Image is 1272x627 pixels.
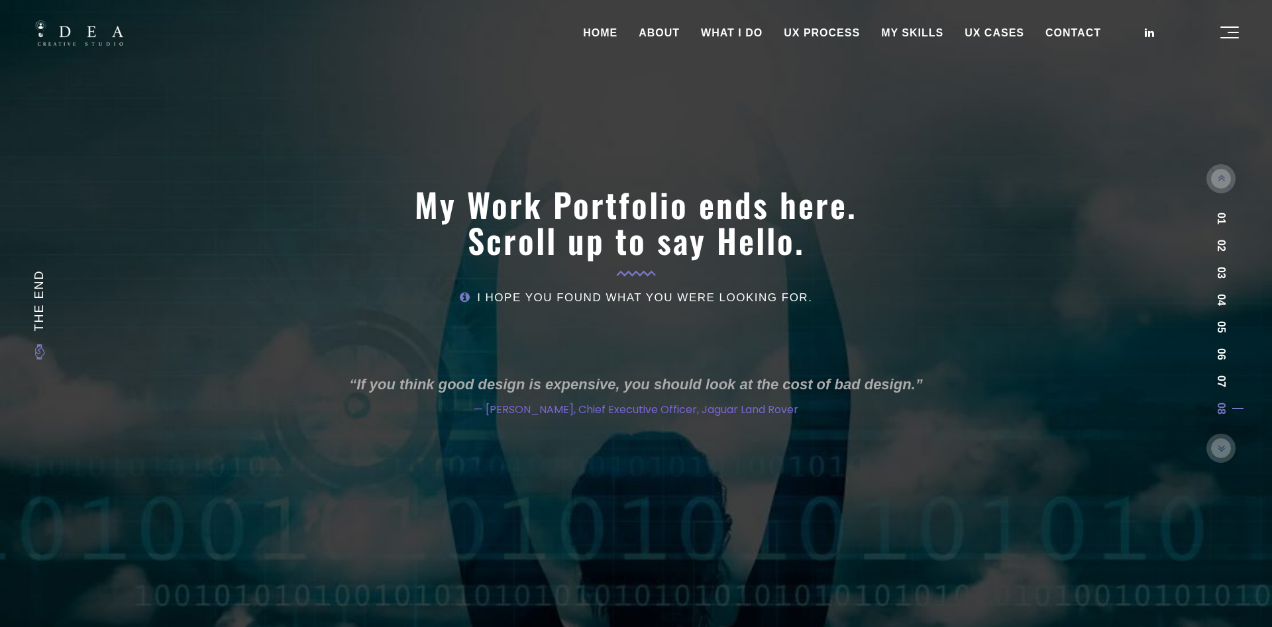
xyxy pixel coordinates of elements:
[1035,17,1112,50] a: CONTACT
[1216,321,1226,333] a: 05
[871,17,954,50] a: MY SKILLS
[1216,213,1226,224] a: 01
[1216,240,1226,252] a: 02
[628,17,690,50] a: ABOUT
[773,17,871,50] a: UX PROCESS
[33,21,123,46] img: Jesus GA Portfolio
[690,17,773,50] a: WHAT I DO
[954,17,1035,50] a: UX CASES
[1216,403,1226,414] a: 08
[1216,348,1226,360] a: 06
[1216,375,1226,387] a: 07
[572,17,628,50] a: HOME
[1216,267,1226,279] a: 03
[1216,294,1226,306] a: 04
